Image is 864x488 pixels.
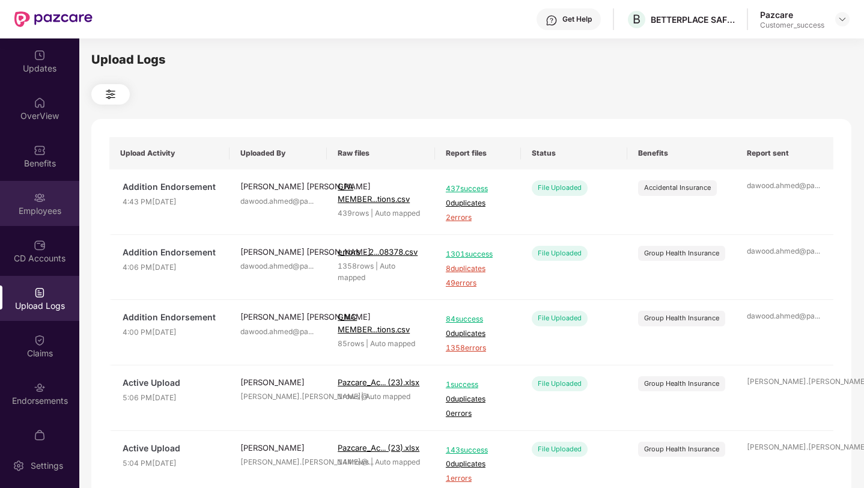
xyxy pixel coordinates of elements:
[815,246,820,255] span: ...
[27,460,67,472] div: Settings
[532,311,588,326] div: File Uploaded
[562,14,592,24] div: Get Help
[338,209,369,218] span: 439 rows
[338,181,410,203] span: GPA MEMBER...tions.csv
[34,97,46,109] img: svg+xml;base64,PHN2ZyBpZD0iSG9tZSIgeG1sbnM9Imh0dHA6Ly93d3cudzMub3JnLzIwMDAvc3ZnIiB3aWR0aD0iMjAiIG...
[446,379,510,391] span: 1 success
[376,261,378,270] span: |
[446,459,510,470] span: 0 duplicates
[34,429,46,441] img: svg+xml;base64,PHN2ZyBpZD0iTXlfT3JkZXJzIiBkYXRhLW5hbWU9Ik15IE9yZGVycyIgeG1sbnM9Imh0dHA6Ly93d3cudz...
[435,137,521,169] th: Report files
[446,445,510,456] span: 143 success
[240,442,316,454] div: [PERSON_NAME]
[240,376,316,388] div: [PERSON_NAME]
[532,180,588,195] div: File Uploaded
[375,457,420,466] span: Auto mapped
[308,327,314,336] span: ...
[747,180,823,192] div: dawood.ahmed@pa
[371,209,373,218] span: |
[338,261,374,270] span: 1358 rows
[123,246,219,259] span: Addition Endorsement
[446,328,510,340] span: 0 duplicates
[446,263,510,275] span: 8 duplicates
[338,312,410,334] span: GMC MEMBER...tions.csv
[34,287,46,299] img: svg+xml;base64,PHN2ZyBpZD0iVXBsb2FkX0xvZ3MiIGRhdGEtbmFtZT0iVXBsb2FkIExvZ3MiIHhtbG5zPSJodHRwOi8vd3...
[109,137,230,169] th: Upload Activity
[838,14,847,24] img: svg+xml;base64,PHN2ZyBpZD0iRHJvcGRvd24tMzJ4MzIiIHhtbG5zPSJodHRwOi8vd3d3LnczLm9yZy8yMDAwL3N2ZyIgd2...
[651,14,735,25] div: BETTERPLACE SAFETY SOLUTIONS PRIVATE LIMITED
[375,209,420,218] span: Auto mapped
[366,339,368,348] span: |
[338,247,418,257] span: errors - 2...08378.csv
[103,87,118,102] img: svg+xml;base64,PHN2ZyB4bWxucz0iaHR0cDovL3d3dy53My5vcmcvMjAwMC9zdmciIHdpZHRoPSIyNCIgaGVpZ2h0PSIyNC...
[736,137,833,169] th: Report sent
[815,181,820,190] span: ...
[123,376,219,389] span: Active Upload
[532,442,588,457] div: File Uploaded
[240,261,316,272] div: dawood.ahmed@pa
[446,394,510,405] span: 0 duplicates
[446,473,510,484] span: 1 errors
[123,458,219,469] span: 5:04 PM[DATE]
[361,392,364,401] span: |
[308,197,314,206] span: ...
[338,392,359,401] span: 1 rows
[644,183,711,193] div: Accidental Insurance
[338,339,364,348] span: 85 rows
[338,457,369,466] span: 144 rows
[123,197,219,208] span: 4:43 PM[DATE]
[123,180,219,194] span: Addition Endorsement
[370,339,415,348] span: Auto mapped
[91,50,851,69] div: Upload Logs
[240,391,316,403] div: [PERSON_NAME].[PERSON_NAME]@
[644,379,719,389] div: Group Health Insurance
[123,311,219,324] span: Addition Endorsement
[747,442,823,453] div: [PERSON_NAME].[PERSON_NAME]@
[308,261,314,270] span: ...
[627,137,736,169] th: Benefits
[327,137,435,169] th: Raw files
[446,183,510,195] span: 437 success
[123,327,219,338] span: 4:00 PM[DATE]
[230,137,327,169] th: Uploaded By
[644,248,719,258] div: Group Health Insurance
[532,246,588,261] div: File Uploaded
[644,313,719,323] div: Group Health Insurance
[240,457,316,468] div: [PERSON_NAME].[PERSON_NAME]@
[240,311,316,323] div: [PERSON_NAME] [PERSON_NAME]
[644,444,719,454] div: Group Health Insurance
[446,212,510,224] span: 2 errors
[371,457,373,466] span: |
[240,196,316,207] div: dawood.ahmed@pa
[546,14,558,26] img: svg+xml;base64,PHN2ZyBpZD0iSGVscC0zMngzMiIgeG1sbnM9Imh0dHA6Ly93d3cudzMub3JnLzIwMDAvc3ZnIiB3aWR0aD...
[123,442,219,455] span: Active Upload
[123,262,219,273] span: 4:06 PM[DATE]
[34,144,46,156] img: svg+xml;base64,PHN2ZyBpZD0iQmVuZWZpdHMiIHhtbG5zPSJodHRwOi8vd3d3LnczLm9yZy8yMDAwL3N2ZyIgd2lkdGg9Ij...
[14,11,93,27] img: New Pazcare Logo
[34,239,46,251] img: svg+xml;base64,PHN2ZyBpZD0iQ0RfQWNjb3VudHMiIGRhdGEtbmFtZT0iQ0QgQWNjb3VudHMiIHhtbG5zPSJodHRwOi8vd3...
[521,137,628,169] th: Status
[747,376,823,388] div: [PERSON_NAME].[PERSON_NAME]@
[34,192,46,204] img: svg+xml;base64,PHN2ZyBpZD0iRW1wbG95ZWVzIiB4bWxucz0iaHR0cDovL3d3dy53My5vcmcvMjAwMC9zdmciIHdpZHRoPS...
[815,311,820,320] span: ...
[446,278,510,289] span: 49 errors
[747,311,823,322] div: dawood.ahmed@pa
[34,49,46,61] img: svg+xml;base64,PHN2ZyBpZD0iVXBkYXRlZCIgeG1sbnM9Imh0dHA6Ly93d3cudzMub3JnLzIwMDAvc3ZnIiB3aWR0aD0iMj...
[446,343,510,354] span: 1358 errors
[34,382,46,394] img: svg+xml;base64,PHN2ZyBpZD0iRW5kb3JzZW1lbnRzIiB4bWxucz0iaHR0cDovL3d3dy53My5vcmcvMjAwMC9zdmciIHdpZH...
[34,334,46,346] img: svg+xml;base64,PHN2ZyBpZD0iQ2xhaW0iIHhtbG5zPSJodHRwOi8vd3d3LnczLm9yZy8yMDAwL3N2ZyIgd2lkdGg9IjIwIi...
[747,246,823,257] div: dawood.ahmed@pa
[123,392,219,404] span: 5:06 PM[DATE]
[446,314,510,325] span: 84 success
[446,408,510,419] span: 0 errors
[760,20,824,30] div: Customer_success
[13,460,25,472] img: svg+xml;base64,PHN2ZyBpZD0iU2V0dGluZy0yMHgyMCIgeG1sbnM9Imh0dHA6Ly93d3cudzMub3JnLzIwMDAvc3ZnIiB3aW...
[446,198,510,209] span: 0 duplicates
[365,392,410,401] span: Auto mapped
[338,377,419,387] span: Pazcare_Ac... (23).xlsx
[532,376,588,391] div: File Uploaded
[240,326,316,338] div: dawood.ahmed@pa
[446,249,510,260] span: 1301 success
[633,12,640,26] span: B
[760,9,824,20] div: Pazcare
